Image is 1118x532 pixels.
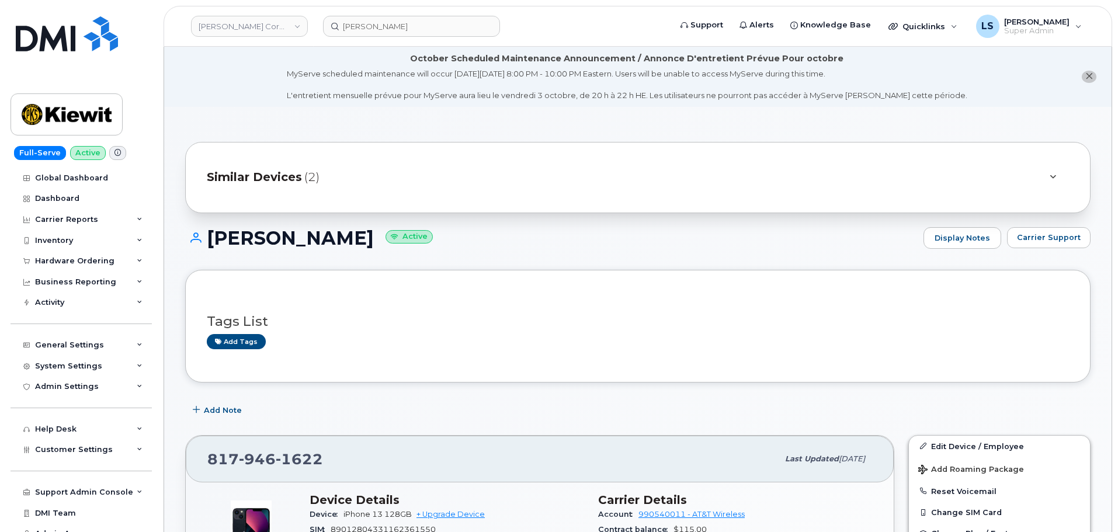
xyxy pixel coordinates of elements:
button: Add Note [185,400,252,421]
span: Add Note [204,405,242,416]
div: October Scheduled Maintenance Announcement / Annonce D'entretient Prévue Pour octobre [410,53,843,65]
span: Last updated [785,454,839,463]
span: Carrier Support [1017,232,1081,243]
span: Similar Devices [207,169,302,186]
a: Edit Device / Employee [909,436,1090,457]
a: Add tags [207,334,266,349]
span: Add Roaming Package [918,465,1024,476]
span: [DATE] [839,454,865,463]
h3: Tags List [207,314,1069,329]
span: 946 [239,450,276,468]
span: 817 [207,450,323,468]
span: Device [310,510,343,519]
span: (2) [304,169,320,186]
h3: Carrier Details [598,493,873,507]
span: Account [598,510,638,519]
h1: [PERSON_NAME] [185,228,918,248]
span: 1622 [276,450,323,468]
button: close notification [1082,71,1096,83]
iframe: Messenger Launcher [1067,481,1109,523]
small: Active [386,230,433,244]
a: + Upgrade Device [416,510,485,519]
button: Change SIM Card [909,502,1090,523]
div: MyServe scheduled maintenance will occur [DATE][DATE] 8:00 PM - 10:00 PM Eastern. Users will be u... [287,68,967,101]
h3: Device Details [310,493,584,507]
button: Carrier Support [1007,227,1091,248]
span: iPhone 13 128GB [343,510,412,519]
a: 990540011 - AT&T Wireless [638,510,745,519]
button: Reset Voicemail [909,481,1090,502]
button: Add Roaming Package [909,457,1090,481]
a: Display Notes [923,227,1001,249]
